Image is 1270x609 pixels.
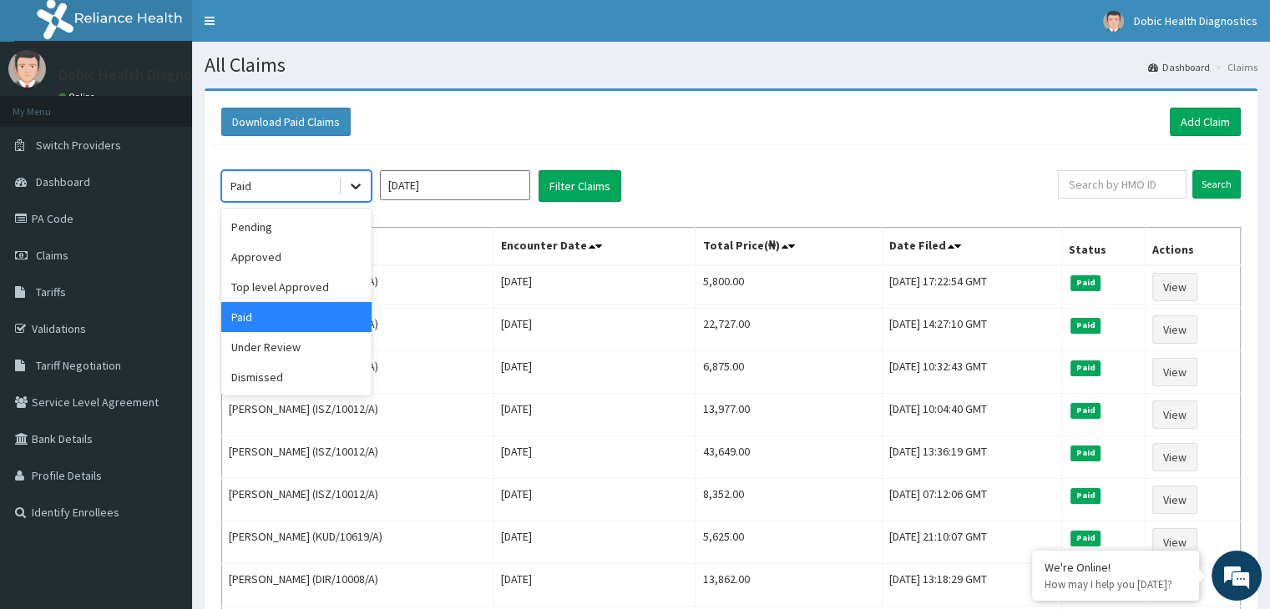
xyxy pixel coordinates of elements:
div: Pending [221,212,372,242]
td: [DATE] 21:10:07 GMT [882,521,1061,564]
td: [DATE] 17:22:54 GMT [882,265,1061,309]
div: Dismissed [221,362,372,392]
td: [PERSON_NAME] (ISZ/10012/A) [222,436,494,479]
span: Paid [1070,488,1100,503]
td: 8,352.00 [696,479,882,521]
div: Minimize live chat window [274,8,314,48]
td: [DATE] [494,394,696,436]
td: [DATE] 14:27:10 GMT [882,309,1061,351]
span: Paid [1070,275,1100,290]
h1: All Claims [205,54,1257,76]
td: [DATE] 10:04:40 GMT [882,394,1061,436]
a: View [1152,486,1197,514]
td: [DATE] [494,351,696,394]
button: Filter Claims [539,170,621,202]
td: [PERSON_NAME] (ISZ/10012/A) [222,479,494,521]
img: d_794563401_company_1708531726252_794563401 [31,83,68,125]
span: Dashboard [36,174,90,189]
a: Add Claim [1170,108,1241,136]
img: User Image [8,50,46,88]
td: 5,625.00 [696,521,882,564]
div: Under Review [221,332,372,362]
input: Search [1192,170,1241,199]
span: Tariff Negotiation [36,358,121,373]
th: Date Filed [882,228,1061,266]
span: Claims [36,248,68,263]
td: 5,800.00 [696,265,882,309]
p: Dobic Health Diagnostics [58,68,223,83]
span: Switch Providers [36,138,121,153]
td: [DATE] [494,309,696,351]
a: View [1152,400,1197,429]
span: Paid [1070,318,1100,333]
a: Dashboard [1148,60,1210,74]
div: Top level Approved [221,272,372,302]
a: View [1152,315,1197,344]
td: [DATE] 07:12:06 GMT [882,479,1061,521]
img: User Image [1103,11,1124,32]
th: Actions [1145,228,1240,266]
td: [DATE] 13:36:19 GMT [882,436,1061,479]
td: [DATE] [494,521,696,564]
td: 22,727.00 [696,309,882,351]
div: We're Online! [1045,560,1187,575]
a: View [1152,528,1197,556]
td: [DATE] [494,479,696,521]
td: [DATE] [494,265,696,309]
a: Online [58,91,99,103]
th: Status [1062,228,1146,266]
span: We're online! [97,193,230,361]
span: Tariffs [36,284,66,299]
span: Paid [1070,403,1100,418]
div: Approved [221,242,372,272]
div: Paid [221,302,372,332]
td: 13,977.00 [696,394,882,436]
td: 6,875.00 [696,351,882,394]
td: [DATE] 13:18:29 GMT [882,564,1061,606]
td: [PERSON_NAME] (KUD/10619/A) [222,521,494,564]
th: Total Price(₦) [696,228,882,266]
td: [PERSON_NAME] (ISZ/10012/A) [222,394,494,436]
td: [DATE] [494,436,696,479]
p: How may I help you today? [1045,577,1187,591]
div: Paid [230,178,251,194]
td: [PERSON_NAME] (DIR/10008/A) [222,564,494,606]
span: Paid [1070,360,1100,375]
input: Select Month and Year [380,170,530,200]
td: [DATE] 10:32:43 GMT [882,351,1061,394]
span: Paid [1070,531,1100,546]
a: View [1152,358,1197,386]
div: Chat with us now [87,93,281,115]
li: Claims [1212,60,1257,74]
th: Encounter Date [494,228,696,266]
textarea: Type your message and hit 'Enter' [8,420,318,479]
span: Paid [1070,445,1100,461]
button: Download Paid Claims [221,108,351,136]
a: View [1152,443,1197,471]
td: 43,649.00 [696,436,882,479]
a: View [1152,273,1197,301]
td: 13,862.00 [696,564,882,606]
td: [DATE] [494,564,696,606]
span: Dobic Health Diagnostics [1134,13,1257,28]
input: Search by HMO ID [1058,170,1187,199]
